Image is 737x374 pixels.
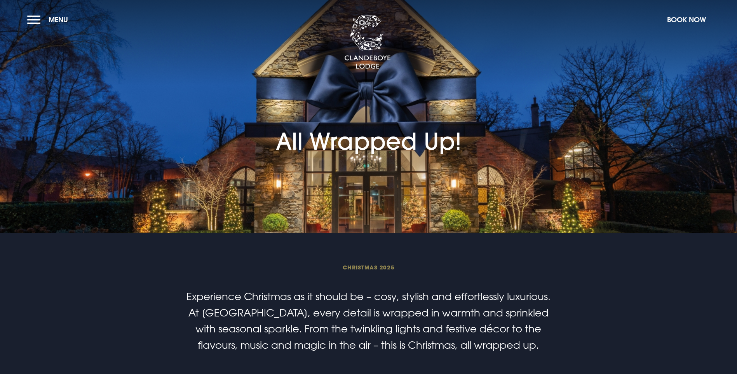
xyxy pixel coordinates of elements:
[663,11,710,28] button: Book Now
[27,11,72,28] button: Menu
[49,15,68,24] span: Menu
[183,288,553,353] p: Experience Christmas as it should be – cosy, stylish and effortlessly luxurious. At [GEOGRAPHIC_D...
[344,15,391,70] img: Clandeboye Lodge
[276,82,462,155] h1: All Wrapped Up!
[183,264,553,271] span: Christmas 2025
